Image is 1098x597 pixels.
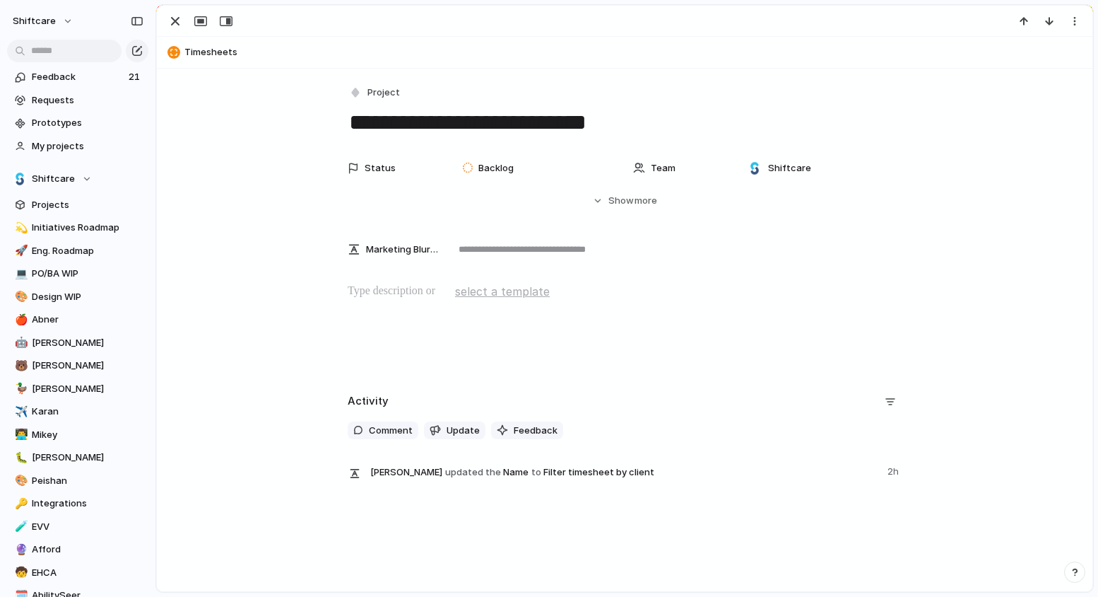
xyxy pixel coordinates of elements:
[13,428,27,442] button: 👨‍💻
[13,566,27,580] button: 🧒
[32,172,75,186] span: Shiftcare
[7,217,148,238] div: 💫Initiatives Roadmap
[13,290,27,304] button: 🎨
[32,290,143,304] span: Design WIP
[478,161,514,175] span: Backlog
[13,497,27,511] button: 🔑
[129,70,143,84] span: 21
[7,447,148,468] a: 🐛[PERSON_NAME]
[348,393,389,410] h2: Activity
[13,359,27,373] button: 🐻
[15,427,25,443] div: 👨‍💻
[32,244,143,258] span: Eng. Roadmap
[447,424,480,438] span: Update
[13,405,27,419] button: ✈️
[887,462,902,479] span: 2h
[453,281,552,302] button: select a template
[7,355,148,376] a: 🐻[PERSON_NAME]
[15,289,25,305] div: 🎨
[7,493,148,514] a: 🔑Integrations
[32,221,143,235] span: Initiatives Roadmap
[7,66,148,88] a: Feedback21
[15,564,25,581] div: 🧒
[15,450,25,466] div: 🐛
[15,243,25,259] div: 🚀
[32,93,143,108] span: Requests
[7,168,148,190] button: Shiftcare
[184,45,1086,59] span: Timesheets
[13,14,56,28] span: shiftcare
[15,381,25,397] div: 🦆
[7,263,148,284] a: 💻PO/BA WIP
[348,188,902,214] button: Showmore
[366,243,438,257] span: Marketing Blurb (15-20 Words)
[370,465,442,480] span: [PERSON_NAME]
[768,161,811,175] span: Shiftcare
[369,424,413,438] span: Comment
[13,543,27,557] button: 🔮
[634,194,657,208] span: more
[608,194,634,208] span: Show
[13,244,27,258] button: 🚀
[7,562,148,584] a: 🧒EHCA
[13,451,27,465] button: 🐛
[15,518,25,535] div: 🧪
[32,139,143,153] span: My projects
[7,286,148,308] div: 🎨Design WIP
[348,422,418,440] button: Comment
[32,313,143,327] span: Abner
[13,382,27,396] button: 🦆
[514,424,557,438] span: Feedback
[7,516,148,538] a: 🧪EVV
[6,10,81,33] button: shiftcare
[7,332,148,354] div: 🤖[PERSON_NAME]
[7,378,148,400] a: 🦆[PERSON_NAME]
[531,465,541,480] span: to
[7,240,148,262] a: 🚀Eng. Roadmap
[32,497,143,511] span: Integrations
[7,424,148,446] a: 👨‍💻Mikey
[32,267,143,281] span: PO/BA WIP
[15,542,25,558] div: 🔮
[7,309,148,330] a: 🍎Abner
[32,198,143,212] span: Projects
[445,465,501,480] span: updated the
[32,543,143,557] span: Afford
[13,336,27,350] button: 🤖
[15,312,25,328] div: 🍎
[15,266,25,282] div: 💻
[370,462,879,482] span: Name Filter timesheet by client
[32,474,143,488] span: Peishan
[7,539,148,560] a: 🔮Afford
[491,422,563,440] button: Feedback
[7,401,148,422] div: ✈️Karan
[32,336,143,350] span: [PERSON_NAME]
[32,382,143,396] span: [PERSON_NAME]
[7,90,148,111] a: Requests
[15,335,25,351] div: 🤖
[7,112,148,134] a: Prototypes
[15,358,25,374] div: 🐻
[15,473,25,489] div: 🎨
[7,470,148,492] a: 🎨Peishan
[365,161,396,175] span: Status
[32,520,143,534] span: EVV
[424,422,485,440] button: Update
[651,161,675,175] span: Team
[13,520,27,534] button: 🧪
[346,83,404,103] button: Project
[32,359,143,373] span: [PERSON_NAME]
[7,195,148,216] a: Projects
[455,283,550,300] span: select a template
[15,220,25,236] div: 💫
[13,221,27,235] button: 💫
